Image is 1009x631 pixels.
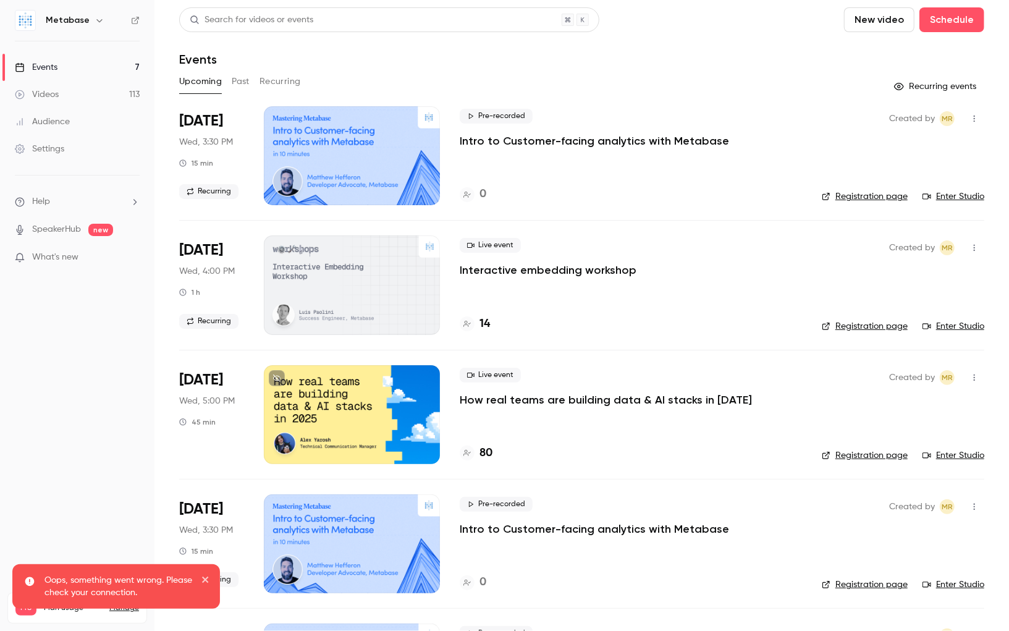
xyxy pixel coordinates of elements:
div: Events [15,61,57,74]
span: Margaret Rimek [940,499,955,514]
span: Live event [460,368,521,383]
span: MR [942,370,953,385]
div: 15 min [179,158,213,168]
button: Schedule [919,7,984,32]
button: close [201,574,210,589]
div: 15 min [179,546,213,556]
a: Intro to Customer-facing analytics with Metabase [460,133,729,148]
span: Margaret Rimek [940,370,955,385]
p: Oops, something went wrong. Please check your connection. [44,574,193,599]
span: MR [942,240,953,255]
span: Recurring [179,184,239,199]
button: New video [844,7,914,32]
a: SpeakerHub [32,223,81,236]
div: Settings [15,143,64,155]
div: Videos [15,88,59,101]
a: 14 [460,316,490,332]
span: Recurring [179,314,239,329]
h4: 80 [479,445,492,462]
button: Recurring events [889,77,984,96]
span: Created by [889,370,935,385]
span: Help [32,195,50,208]
span: Wed, 4:00 PM [179,265,235,277]
span: Pre-recorded [460,497,533,512]
li: help-dropdown-opener [15,195,140,208]
a: Enter Studio [922,190,984,203]
a: Enter Studio [922,578,984,591]
button: Recurring [260,72,301,91]
span: MR [942,111,953,126]
div: 45 min [179,417,216,427]
h4: 0 [479,186,486,203]
span: [DATE] [179,370,223,390]
a: Registration page [822,449,908,462]
div: Audience [15,116,70,128]
a: Interactive embedding workshop [460,263,636,277]
a: Enter Studio [922,449,984,462]
div: Oct 8 Wed, 3:30 PM (Europe/Lisbon) [179,494,244,593]
h6: Metabase [46,14,90,27]
div: 1 h [179,287,200,297]
div: Oct 1 Wed, 5:00 PM (Europe/Lisbon) [179,365,244,464]
span: Margaret Rimek [940,111,955,126]
div: Oct 1 Wed, 3:30 PM (Europe/Lisbon) [179,106,244,205]
span: Created by [889,240,935,255]
h1: Events [179,52,217,67]
a: 80 [460,445,492,462]
span: [DATE] [179,240,223,260]
a: Enter Studio [922,320,984,332]
button: Upcoming [179,72,222,91]
span: [DATE] [179,499,223,519]
button: Past [232,72,250,91]
a: Registration page [822,190,908,203]
span: Pre-recorded [460,109,533,124]
img: Metabase [15,11,35,30]
span: MR [942,499,953,514]
span: [DATE] [179,111,223,131]
iframe: Noticeable Trigger [125,252,140,263]
h4: 0 [479,574,486,591]
span: Wed, 3:30 PM [179,136,233,148]
a: 0 [460,186,486,203]
span: Created by [889,111,935,126]
a: Registration page [822,320,908,332]
a: 0 [460,574,486,591]
div: Search for videos or events [190,14,313,27]
h4: 14 [479,316,490,332]
span: Created by [889,499,935,514]
span: Live event [460,238,521,253]
span: Margaret Rimek [940,240,955,255]
span: new [88,224,113,236]
span: Wed, 5:00 PM [179,395,235,407]
a: How real teams are building data & AI stacks in [DATE] [460,392,752,407]
a: Registration page [822,578,908,591]
span: Wed, 3:30 PM [179,524,233,536]
a: Intro to Customer-facing analytics with Metabase [460,522,729,536]
span: What's new [32,251,78,264]
div: Oct 1 Wed, 4:00 PM (Europe/Lisbon) [179,235,244,334]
